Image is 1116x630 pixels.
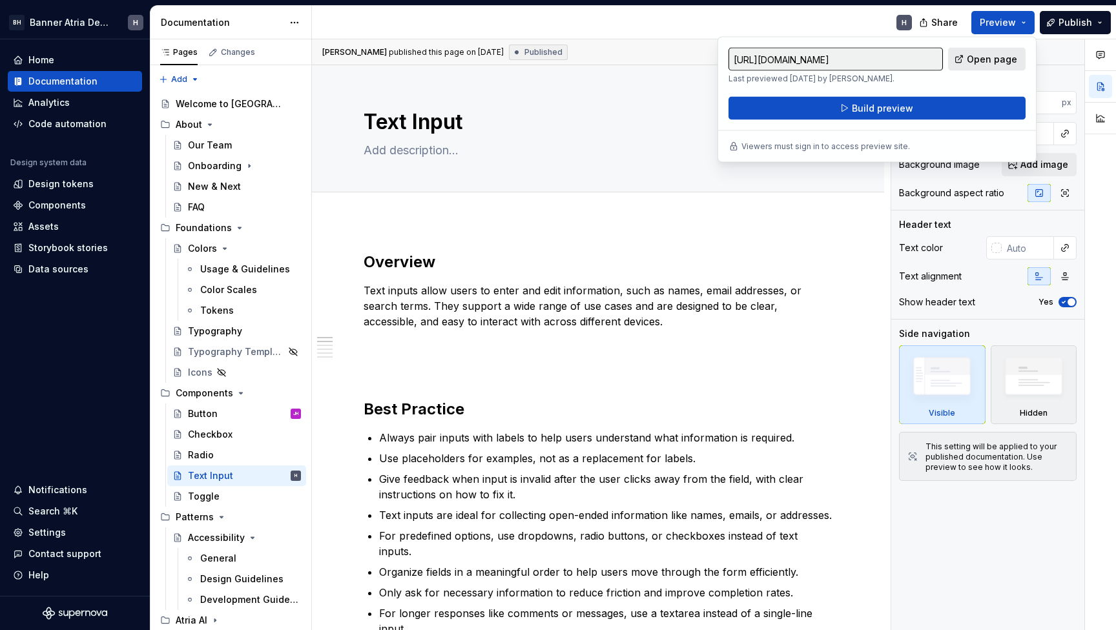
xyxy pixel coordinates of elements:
a: Typography [167,321,306,341]
div: Typography Template [188,345,284,358]
a: Color Scales [180,279,306,300]
div: Code automation [28,117,107,130]
p: Text inputs allow users to enter and edit information, such as names, email addresses, or search ... [364,283,832,329]
a: Documentation [8,71,142,92]
div: Background aspect ratio [899,187,1004,199]
span: Build preview [852,102,913,115]
div: About [176,118,202,131]
div: Text alignment [899,270,962,283]
span: Publish [1059,16,1092,29]
a: Home [8,50,142,70]
a: Settings [8,522,142,543]
p: Viewers must sign in to access preview site. [741,141,910,152]
div: Home [28,54,54,66]
div: Visible [929,408,955,418]
span: [PERSON_NAME] [322,47,387,57]
a: New & Next [167,176,306,197]
button: Notifications [8,480,142,500]
a: Storybook stories [8,238,142,258]
button: Search ⌘K [8,501,142,522]
div: published this page on [DATE] [389,47,504,57]
span: Published [524,47,563,57]
div: Typography [188,325,242,338]
div: Visible [899,345,986,424]
div: Icons [188,366,212,379]
div: Components [176,387,233,400]
div: Design Guidelines [200,573,284,585]
button: Add [155,70,203,88]
div: About [155,114,306,135]
div: Background image [899,158,980,171]
div: Show header text [899,296,975,309]
a: Development Guidelines [180,589,306,610]
a: ButtonJH [167,403,306,424]
button: Contact support [8,544,142,564]
div: Tokens [200,304,234,317]
input: Auto [1012,91,1062,114]
a: Accessibility [167,527,306,548]
div: Documentation [28,75,98,88]
a: Design Guidelines [180,569,306,589]
div: Design tokens [28,178,94,190]
a: Welcome to [GEOGRAPHIC_DATA] [155,94,306,114]
a: Open page [948,48,1026,71]
div: Pages [160,47,198,57]
span: Open page [967,53,1017,66]
a: Icons [167,362,306,383]
p: px [1062,97,1071,108]
a: Data sources [8,259,142,279]
div: H [133,17,138,28]
span: Add [171,74,187,85]
p: Always pair inputs with labels to help users understand what information is required. [379,430,832,445]
div: Foundations [155,218,306,238]
div: Onboarding [188,159,242,172]
a: FAQ [167,197,306,218]
div: Documentation [161,16,283,29]
div: Analytics [28,96,70,109]
a: Components [8,195,142,216]
svg: Supernova Logo [43,607,107,620]
div: Settings [28,526,66,539]
a: Colors [167,238,306,259]
div: Components [28,199,86,212]
div: New & Next [188,180,241,193]
div: Data sources [28,263,88,276]
h2: Overview [364,252,832,272]
div: Banner Atria Design System [30,16,112,29]
div: Checkbox [188,428,232,441]
a: Onboarding [167,156,306,176]
div: Color Scales [200,283,257,296]
textarea: Text Input [361,107,830,137]
div: Patterns [176,511,214,523]
div: Storybook stories [28,241,108,254]
a: General [180,548,306,569]
p: Organize fields in a meaningful order to help users move through the form efficiently. [379,564,832,580]
div: Usage & Guidelines [200,263,290,276]
label: Yes [1038,297,1053,307]
div: Accessibility [188,531,245,544]
div: Our Team [188,139,232,152]
div: General [200,552,236,565]
div: BH [9,15,25,30]
div: Changes [221,47,255,57]
a: Our Team [167,135,306,156]
div: Radio [188,449,214,462]
a: Radio [167,445,306,465]
button: Preview [971,11,1035,34]
a: Toggle [167,486,306,507]
div: Atria AI [176,614,207,627]
a: Design tokens [8,174,142,194]
div: Hidden [1020,408,1048,418]
div: Hidden [991,345,1077,424]
a: Tokens [180,300,306,321]
div: Development Guidelines [200,593,298,606]
a: Analytics [8,92,142,113]
div: Patterns [155,507,306,527]
span: Add image [1020,158,1068,171]
div: H [294,469,297,482]
div: Notifications [28,483,87,496]
p: Use placeholders for examples, not as a replacement for labels. [379,451,832,466]
div: Components [155,383,306,403]
p: Text inputs are ideal for collecting open-ended information like names, emails, or addresses. [379,507,832,523]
